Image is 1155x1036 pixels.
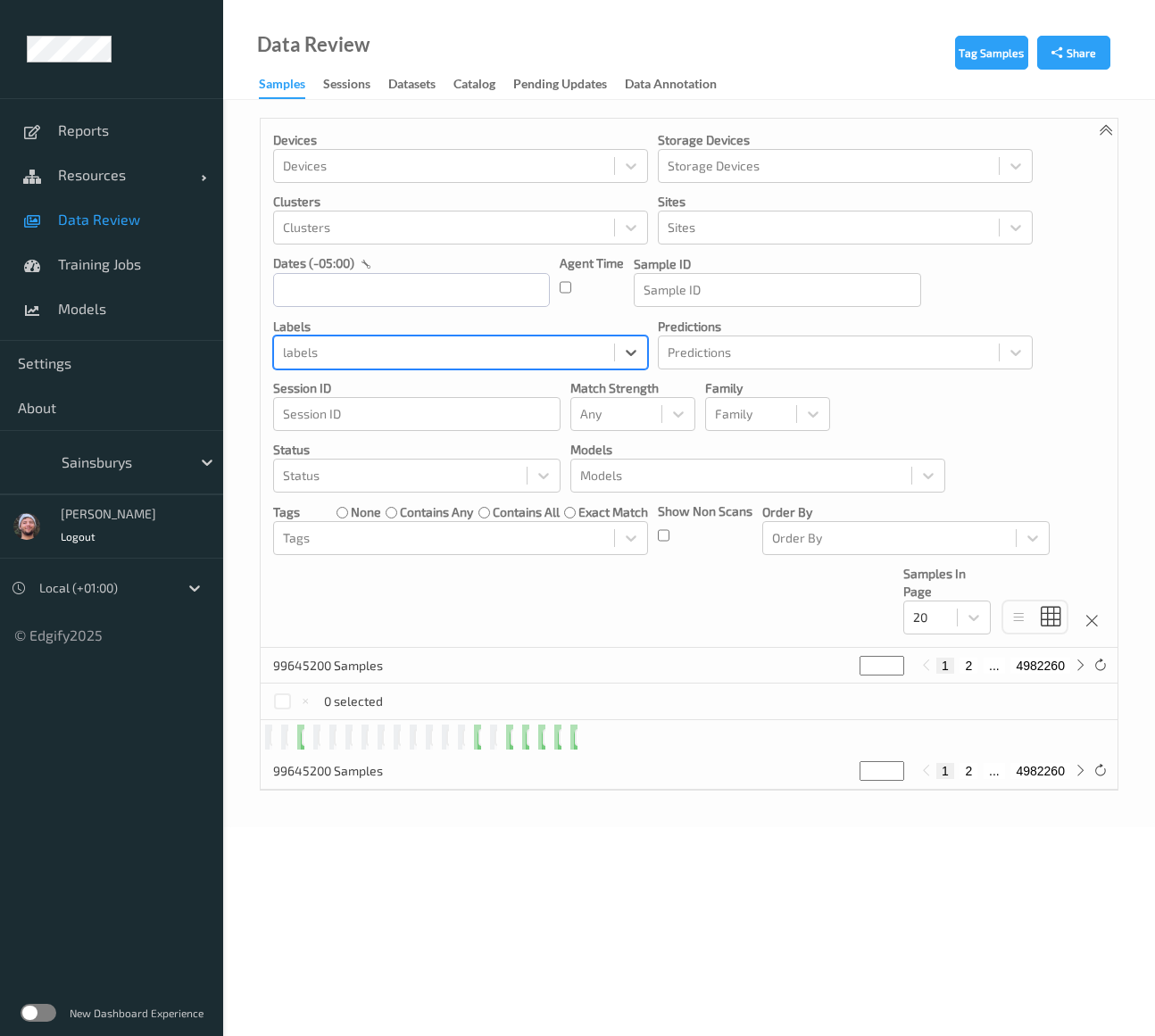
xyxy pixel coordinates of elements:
button: 2 [960,658,977,674]
p: 0 selected [324,692,383,710]
div: Samples [259,75,305,99]
button: ... [984,763,1005,779]
label: contains all [493,503,560,521]
button: ... [984,658,1005,674]
p: Status [273,441,561,459]
a: Pending Updates [513,72,625,97]
a: Samples [259,72,323,99]
p: Models [570,441,945,459]
p: Session ID [273,379,561,397]
p: Show Non Scans [658,502,752,520]
div: Data Annotation [625,75,717,97]
a: Catalog [453,72,513,97]
a: Data Annotation [625,72,735,97]
p: Clusters [273,193,648,211]
p: Samples In Page [903,565,991,601]
p: dates (-05:00) [273,254,354,272]
p: Tags [273,503,300,521]
button: 1 [936,658,954,674]
button: Share [1037,36,1110,70]
p: labels [273,318,648,336]
p: 99645200 Samples [273,657,407,675]
p: Order By [762,503,1050,521]
button: 2 [960,763,977,779]
div: Pending Updates [513,75,607,97]
p: Storage Devices [658,131,1033,149]
div: Data Review [257,36,370,54]
button: 4982260 [1010,658,1070,674]
a: Datasets [388,72,453,97]
p: Family [705,379,830,397]
a: Sessions [323,72,388,97]
p: Sample ID [634,255,921,273]
div: Sessions [323,75,370,97]
p: Agent Time [560,254,624,272]
button: 1 [936,763,954,779]
p: Predictions [658,318,1033,336]
button: 4982260 [1010,763,1070,779]
label: none [351,503,381,521]
p: Devices [273,131,648,149]
p: Sites [658,193,1033,211]
div: Catalog [453,75,495,97]
button: Tag Samples [955,36,1028,70]
p: 99645200 Samples [273,762,407,780]
div: Datasets [388,75,436,97]
label: contains any [400,503,473,521]
label: exact match [578,503,648,521]
p: Match Strength [570,379,695,397]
